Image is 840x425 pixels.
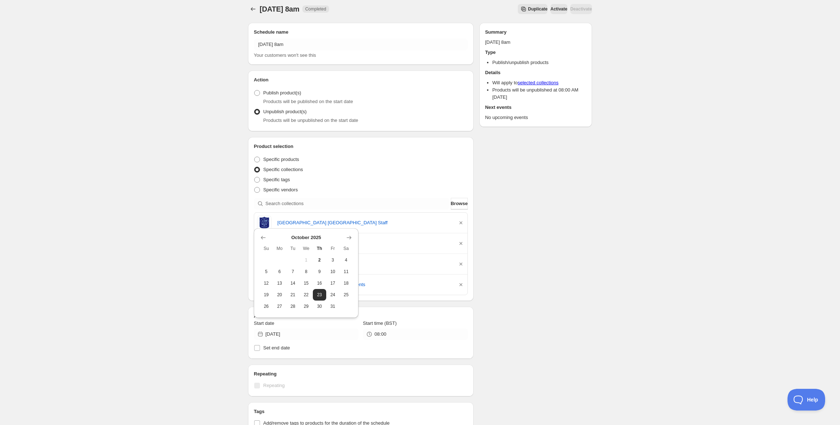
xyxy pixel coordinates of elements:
[260,243,273,254] th: Sunday
[485,69,586,76] h2: Details
[343,269,350,275] span: 11
[299,301,313,312] button: Wednesday October 29 2025
[329,292,337,298] span: 24
[286,243,300,254] th: Tuesday
[343,257,350,263] span: 4
[313,243,326,254] th: Thursday
[316,246,323,251] span: Th
[305,6,326,12] span: Completed
[316,269,323,275] span: 9
[260,289,273,301] button: Sunday October 19 2025
[273,277,286,289] button: Monday October 13 2025
[302,269,310,275] span: 8
[329,280,337,286] span: 17
[316,292,323,298] span: 23
[289,269,297,275] span: 7
[343,246,350,251] span: Sa
[550,6,567,12] span: Activate
[299,277,313,289] button: Wednesday October 15 2025
[451,200,468,207] span: Browse
[263,109,307,114] span: Unpublish product(s)
[262,246,270,251] span: Su
[254,313,468,320] h2: Active dates
[276,292,283,298] span: 20
[343,280,350,286] span: 18
[263,90,301,95] span: Publish product(s)
[299,266,313,277] button: Wednesday October 8 2025
[263,118,358,123] span: Products will be unpublished on the start date
[302,292,310,298] span: 22
[258,233,268,243] button: Show previous month, September 2025
[316,303,323,309] span: 30
[254,52,316,58] span: Your customers won't see this
[340,266,353,277] button: Saturday October 11 2025
[787,389,826,411] iframe: Toggle Customer Support
[263,99,353,104] span: Products will be published on the start date
[262,269,270,275] span: 5
[277,240,451,247] a: Rossin Runners
[492,79,586,86] li: Will apply to
[340,243,353,254] th: Saturday
[329,269,337,275] span: 10
[262,292,270,298] span: 19
[273,266,286,277] button: Monday October 6 2025
[277,260,451,268] a: Mount St Catherines PS Armagh Staff
[263,157,299,162] span: Specific products
[263,345,290,350] span: Set end date
[302,246,310,251] span: We
[485,104,586,111] h2: Next events
[289,303,297,309] span: 28
[254,320,274,326] span: Start date
[340,289,353,301] button: Saturday October 25 2025
[316,280,323,286] span: 16
[485,29,586,36] h2: Summary
[340,277,353,289] button: Saturday October 18 2025
[299,243,313,254] th: Wednesday
[313,301,326,312] button: Thursday October 30 2025
[262,280,270,286] span: 12
[302,280,310,286] span: 15
[485,39,586,46] p: [DATE] 8am
[254,408,468,415] h2: Tags
[286,301,300,312] button: Tuesday October 28 2025
[485,114,586,121] p: No upcoming events
[260,5,299,13] span: [DATE] 8am
[273,289,286,301] button: Monday October 20 2025
[289,246,297,251] span: Tu
[289,292,297,298] span: 21
[326,243,340,254] th: Friday
[302,303,310,309] span: 29
[313,289,326,301] button: Thursday October 23 2025
[485,49,586,56] h2: Type
[276,280,283,286] span: 13
[265,198,449,209] input: Search collections
[262,303,270,309] span: 26
[326,289,340,301] button: Friday October 24 2025
[260,277,273,289] button: Sunday October 12 2025
[518,4,547,14] button: Secondary action label
[302,257,310,263] span: 1
[254,143,468,150] h2: Product selection
[329,257,337,263] span: 3
[492,59,586,66] li: Publish/unpublish products
[273,301,286,312] button: Monday October 27 2025
[313,277,326,289] button: Thursday October 16 2025
[263,187,298,192] span: Specific vendors
[326,277,340,289] button: Friday October 17 2025
[277,219,451,226] a: [GEOGRAPHIC_DATA] [GEOGRAPHIC_DATA] Staff
[329,303,337,309] span: 31
[254,76,468,84] h2: Action
[263,167,303,172] span: Specific collections
[313,254,326,266] button: Today Thursday October 2 2025
[326,301,340,312] button: Friday October 31 2025
[254,370,468,378] h2: Repeating
[248,4,258,14] button: Schedules
[286,266,300,277] button: Tuesday October 7 2025
[276,269,283,275] span: 6
[363,320,396,326] span: Start time (BST)
[299,254,313,266] button: Wednesday October 1 2025
[254,29,468,36] h2: Schedule name
[518,80,559,85] a: selected collections
[263,383,285,388] span: Repeating
[329,246,337,251] span: Fr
